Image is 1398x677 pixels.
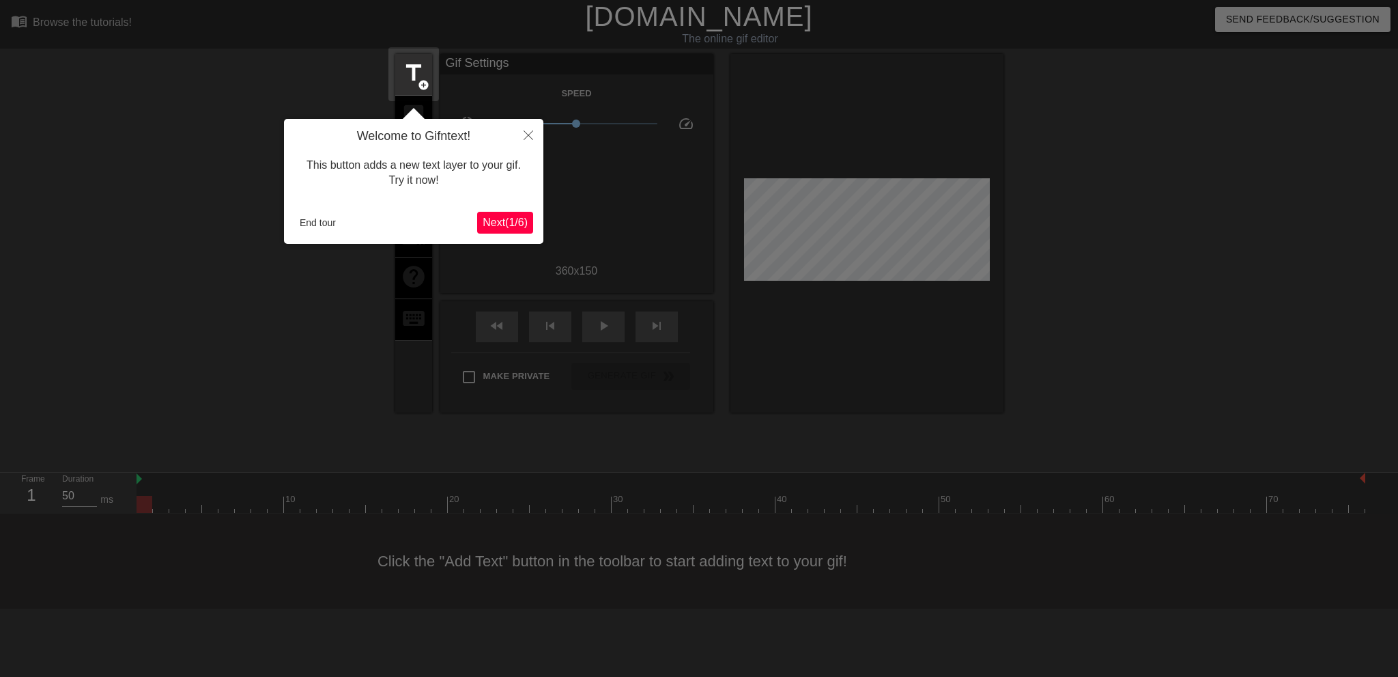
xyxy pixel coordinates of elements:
[294,212,341,233] button: End tour
[477,212,533,234] button: Next
[294,144,533,202] div: This button adds a new text layer to your gif. Try it now!
[513,119,543,150] button: Close
[294,129,533,144] h4: Welcome to Gifntext!
[483,217,528,228] span: Next ( 1 / 6 )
